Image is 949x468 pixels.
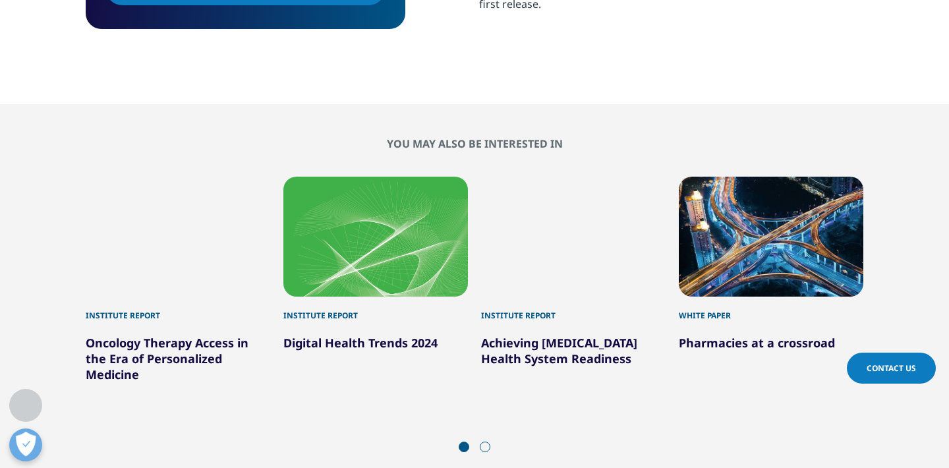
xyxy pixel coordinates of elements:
[86,335,248,382] a: Oncology Therapy Access in the Era of Personalized Medicine
[9,428,42,461] button: Open Preferences
[867,363,916,374] span: Contact Us
[679,335,835,351] a: Pharmacies at a crossroad
[86,177,270,382] div: 1 / 6
[86,137,863,150] h2: You may also be interested in
[283,297,468,322] div: Institute Report
[481,177,666,382] div: 3 / 6
[847,353,936,384] a: Contact Us
[436,442,453,454] div: Previous slide
[496,442,513,454] div: Next slide
[283,335,438,351] a: Digital Health Trends 2024
[481,297,666,322] div: Institute Report
[283,177,468,382] div: 2 / 6
[86,297,270,322] div: Institute Report
[679,297,863,322] div: White Paper
[679,177,863,382] div: 4 / 6
[481,335,637,366] a: Achieving [MEDICAL_DATA] Health System Readiness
